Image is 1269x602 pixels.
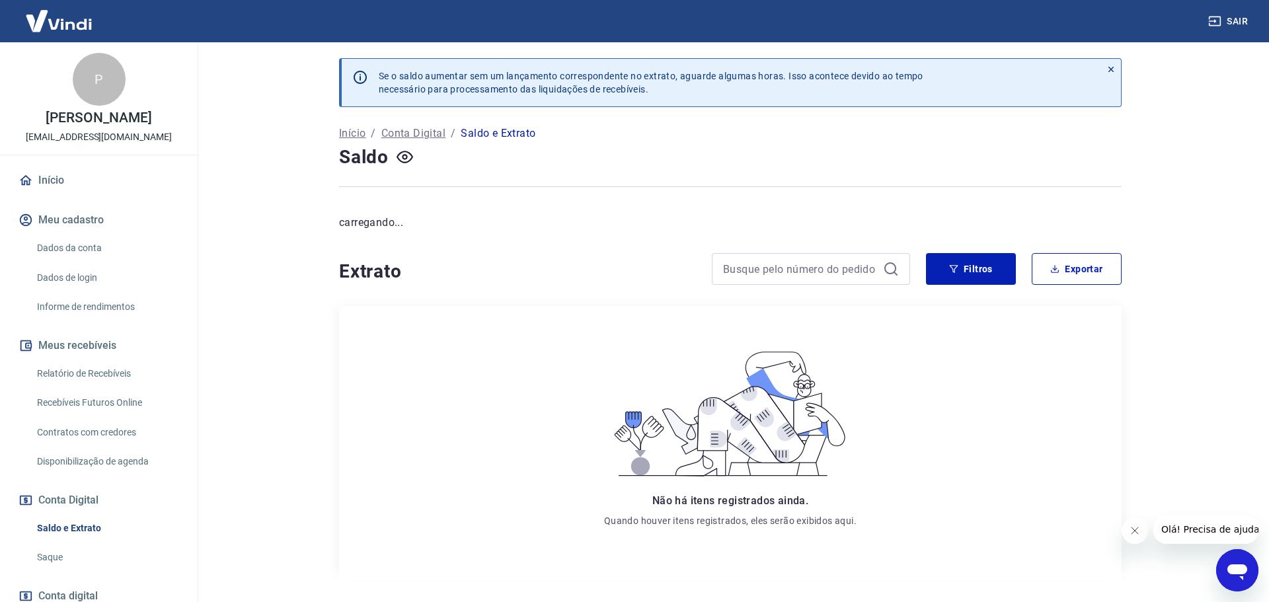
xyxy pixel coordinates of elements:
a: Informe de rendimentos [32,293,182,320]
button: Conta Digital [16,486,182,515]
a: Contratos com credores [32,419,182,446]
a: Início [339,126,365,141]
button: Sair [1206,9,1253,34]
h4: Saldo [339,144,389,170]
div: P [73,53,126,106]
input: Busque pelo número do pedido [723,259,878,279]
p: / [371,126,375,141]
a: Saldo e Extrato [32,515,182,542]
a: Conta Digital [381,126,445,141]
a: Disponibilização de agenda [32,448,182,475]
button: Exportar [1032,253,1122,285]
p: Quando houver itens registrados, eles serão exibidos aqui. [604,514,857,527]
p: / [451,126,455,141]
a: Saque [32,544,182,571]
a: Início [16,166,182,195]
a: Dados da conta [32,235,182,262]
iframe: Botão para abrir a janela de mensagens [1216,549,1258,591]
iframe: Mensagem da empresa [1153,515,1258,544]
a: Dados de login [32,264,182,291]
h4: Extrato [339,258,696,285]
p: Se o saldo aumentar sem um lançamento correspondente no extrato, aguarde algumas horas. Isso acon... [379,69,923,96]
img: Vindi [16,1,102,41]
span: Olá! Precisa de ajuda? [8,9,111,20]
p: [PERSON_NAME] [46,111,151,125]
p: Saldo e Extrato [461,126,535,141]
button: Filtros [926,253,1016,285]
iframe: Fechar mensagem [1122,517,1148,544]
a: Relatório de Recebíveis [32,360,182,387]
button: Meus recebíveis [16,331,182,360]
p: [EMAIL_ADDRESS][DOMAIN_NAME] [26,130,172,144]
a: Recebíveis Futuros Online [32,389,182,416]
button: Meu cadastro [16,206,182,235]
p: carregando... [339,215,1122,231]
span: Não há itens registrados ainda. [652,494,808,507]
